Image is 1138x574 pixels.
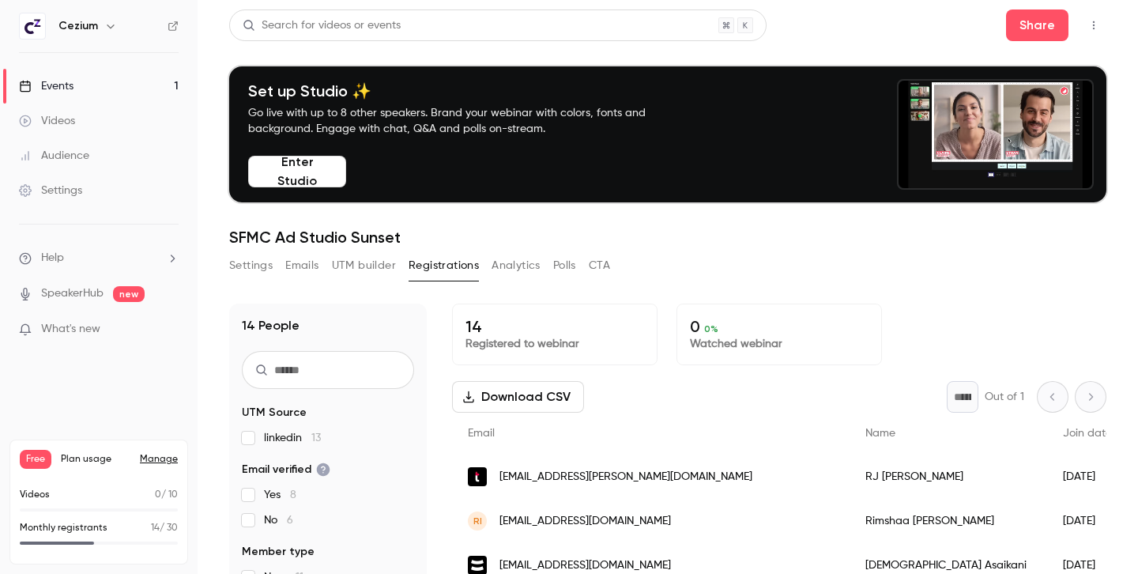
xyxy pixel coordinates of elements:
[242,316,300,335] h1: 14 People
[155,490,161,500] span: 0
[465,317,644,336] p: 14
[20,488,50,502] p: Videos
[151,521,178,535] p: / 30
[690,317,869,336] p: 0
[151,523,160,533] span: 14
[468,428,495,439] span: Email
[690,336,869,352] p: Watched webinar
[589,253,610,278] button: CTA
[113,286,145,302] span: new
[850,455,1047,499] div: RJ [PERSON_NAME]
[311,432,321,444] span: 13
[19,113,75,129] div: Videos
[287,515,293,526] span: 6
[20,450,51,469] span: Free
[19,78,73,94] div: Events
[19,250,179,266] li: help-dropdown-opener
[499,557,671,574] span: [EMAIL_ADDRESS][DOMAIN_NAME]
[155,488,178,502] p: / 10
[499,469,752,485] span: [EMAIL_ADDRESS][PERSON_NAME][DOMAIN_NAME]
[553,253,576,278] button: Polls
[465,336,644,352] p: Registered to webinar
[229,228,1106,247] h1: SFMC Ad Studio Sunset
[1063,428,1112,439] span: Join date
[290,489,296,500] span: 8
[229,253,273,278] button: Settings
[332,253,396,278] button: UTM builder
[850,499,1047,543] div: Rimshaa [PERSON_NAME]
[1047,455,1128,499] div: [DATE]
[285,253,318,278] button: Emails
[1047,499,1128,543] div: [DATE]
[248,105,683,137] p: Go live with up to 8 other speakers. Brand your webinar with colors, fonts and background. Engage...
[468,467,487,486] img: thrivent.com
[248,156,346,187] button: Enter Studio
[473,514,482,528] span: RI
[452,381,584,413] button: Download CSV
[41,321,100,338] span: What's new
[140,453,178,466] a: Manage
[865,428,895,439] span: Name
[492,253,541,278] button: Analytics
[499,513,671,530] span: [EMAIL_ADDRESS][DOMAIN_NAME]
[1006,9,1068,41] button: Share
[264,512,293,528] span: No
[19,183,82,198] div: Settings
[704,323,718,334] span: 0 %
[264,487,296,503] span: Yes
[41,285,104,302] a: SpeakerHub
[985,389,1024,405] p: Out of 1
[19,148,89,164] div: Audience
[409,253,479,278] button: Registrations
[41,250,64,266] span: Help
[243,17,401,34] div: Search for videos or events
[242,544,315,560] span: Member type
[264,430,321,446] span: linkedin
[20,521,107,535] p: Monthly registrants
[20,13,45,39] img: Cezium
[248,81,683,100] h4: Set up Studio ✨
[242,462,330,478] span: Email verified
[61,453,130,466] span: Plan usage
[242,405,307,421] span: UTM Source
[58,18,98,34] h6: Cezium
